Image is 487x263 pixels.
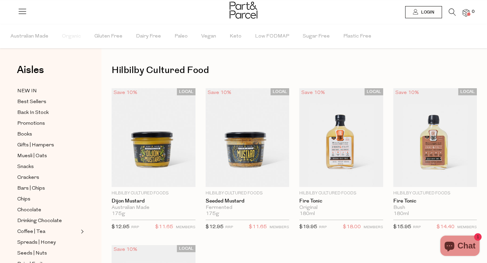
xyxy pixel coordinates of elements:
div: Australian Made [112,205,195,211]
span: Chips [17,195,30,204]
a: Fire Tonic [299,198,383,204]
span: $14.40 [437,223,455,232]
span: LOCAL [177,88,195,95]
div: Original [299,205,383,211]
div: Fermented [206,205,289,211]
span: Login [419,9,434,15]
a: 0 [463,9,469,16]
img: Part&Parcel [230,2,257,19]
a: Drinking Chocolate [17,217,79,225]
span: Spreads | Honey [17,239,56,247]
a: Muesli | Oats [17,152,79,160]
span: Crackers [17,174,39,182]
span: Gifts | Hampers [17,141,54,149]
a: Spreads | Honey [17,238,79,247]
div: Save 10% [299,88,327,97]
div: Save 10% [206,88,233,97]
span: Drinking Chocolate [17,217,62,225]
small: RRP [225,225,233,229]
small: RRP [319,225,327,229]
small: MEMBERS [457,225,477,229]
a: Login [405,6,442,18]
a: Promotions [17,119,79,128]
span: $11.65 [155,223,173,232]
span: Aisles [17,63,44,77]
small: RRP [413,225,421,229]
span: Snacks [17,163,34,171]
span: Seeds | Nuts [17,249,47,258]
small: MEMBERS [364,225,383,229]
span: Coffee | Tea [17,228,45,236]
span: $12.95 [206,224,224,230]
div: Bush [393,205,477,211]
span: Plastic Free [343,25,371,48]
span: $11.65 [249,223,267,232]
span: Bars | Chips [17,185,45,193]
h1: Hilbilby Cultured Food [112,63,477,78]
a: Seeded Mustard [206,198,289,204]
img: Dijon Mustard [112,88,195,187]
span: LOCAL [365,88,383,95]
span: Promotions [17,120,45,128]
small: MEMBERS [176,225,195,229]
p: Hilbilby Cultured Foods [299,190,383,196]
a: Chocolate [17,206,79,214]
a: Chips [17,195,79,204]
a: Back In Stock [17,109,79,117]
a: Best Sellers [17,98,79,106]
span: 175g [112,211,125,217]
span: Low FODMAP [255,25,289,48]
a: Coffee | Tea [17,228,79,236]
div: Save 10% [393,88,421,97]
span: LOCAL [458,88,477,95]
span: $12.95 [112,224,130,230]
button: Expand/Collapse Coffee | Tea [79,228,84,236]
span: NEW IN [17,87,37,95]
span: Sugar Free [303,25,330,48]
a: NEW IN [17,87,79,95]
p: Hilbilby Cultured Foods [393,190,477,196]
img: Fire Tonic [393,88,477,187]
span: 0 [470,9,476,15]
span: Paleo [175,25,188,48]
span: Gluten Free [94,25,122,48]
span: $15.95 [393,224,411,230]
small: MEMBERS [270,225,289,229]
span: 180ml [393,211,409,217]
a: Bars | Chips [17,184,79,193]
span: 180ml [299,211,315,217]
span: Vegan [201,25,216,48]
span: $19.95 [299,224,317,230]
a: Books [17,130,79,139]
a: Aisles [17,65,44,82]
img: Seeded Mustard [206,88,289,187]
span: Back In Stock [17,109,49,117]
span: Best Sellers [17,98,46,106]
span: $18.00 [343,223,361,232]
div: Save 10% [112,245,139,254]
span: Books [17,130,32,139]
span: LOCAL [271,88,289,95]
a: Crackers [17,173,79,182]
img: Fire Tonic [299,88,383,187]
span: Organic [62,25,81,48]
span: Dairy Free [136,25,161,48]
div: Save 10% [112,88,139,97]
inbox-online-store-chat: Shopify online store chat [438,236,482,258]
span: Chocolate [17,206,41,214]
p: Hilbilby Cultured Foods [206,190,289,196]
p: Hilbilby Cultured Foods [112,190,195,196]
a: Dijon Mustard [112,198,195,204]
span: Keto [230,25,241,48]
a: Seeds | Nuts [17,249,79,258]
a: Gifts | Hampers [17,141,79,149]
small: RRP [131,225,139,229]
span: Muesli | Oats [17,152,47,160]
a: Snacks [17,163,79,171]
span: 175g [206,211,219,217]
a: Fire Tonic [393,198,477,204]
span: Australian Made [10,25,48,48]
span: LOCAL [177,245,195,252]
